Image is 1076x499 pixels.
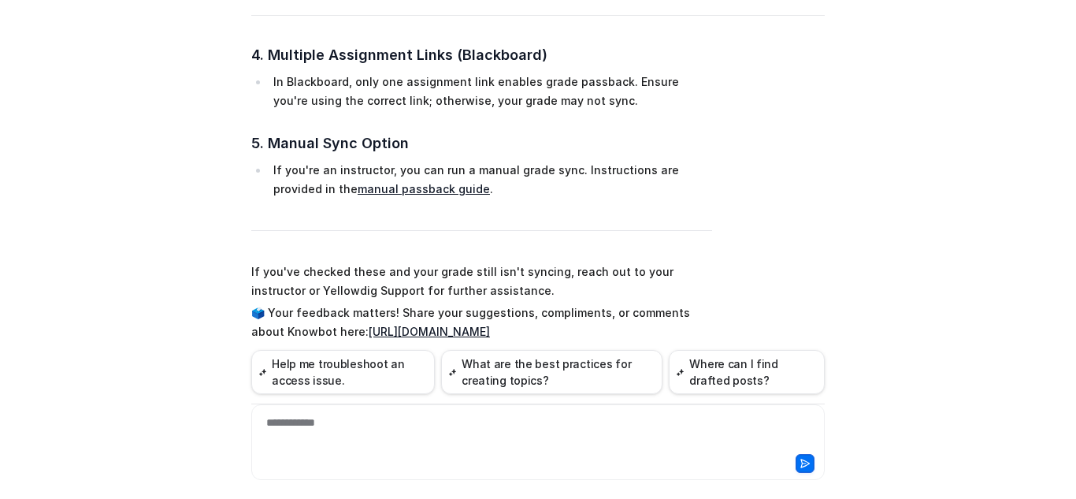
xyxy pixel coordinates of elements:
[369,325,490,338] a: [URL][DOMAIN_NAME]
[251,350,435,394] button: Help me troubleshoot an access issue.
[251,263,712,300] p: If you've checked these and your grade still isn't syncing, reach out to your instructor or Yello...
[251,303,712,341] p: 🗳️ Your feedback matters! Share your suggestions, compliments, or comments about Knowbot here:
[269,161,712,199] li: If you're an instructor, you can run a manual grade sync. Instructions are provided in the .
[441,350,662,394] button: What are the best practices for creating topics?
[251,44,712,66] h3: 4. Multiple Assignment Links (Blackboard)
[358,182,490,196] a: manual passback guide
[269,73,712,110] li: In Blackboard, only one assignment link enables grade passback. Ensure you're using the correct l...
[669,350,825,394] button: Where can I find drafted posts?
[251,132,712,155] h3: 5. Manual Sync Option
